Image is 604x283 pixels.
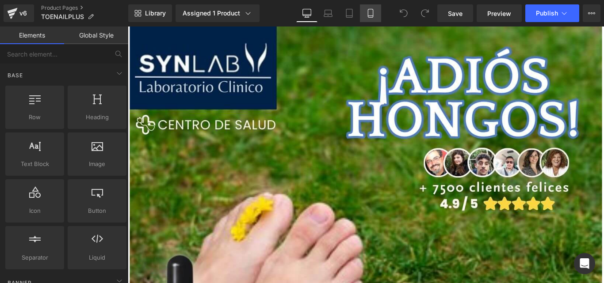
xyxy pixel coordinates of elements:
div: Open Intercom Messenger [574,253,595,274]
span: Text Block [8,159,61,169]
a: Mobile [360,4,381,22]
a: Global Style [64,26,128,44]
span: Row [8,113,61,122]
button: Publish [525,4,579,22]
a: Tablet [339,4,360,22]
a: Laptop [317,4,339,22]
div: v6 [18,8,29,19]
span: Base [7,71,24,79]
span: Icon [8,206,61,215]
span: Button [70,206,124,215]
span: Preview [487,9,511,18]
a: Preview [477,4,522,22]
button: More [583,4,600,22]
span: Save [448,9,463,18]
a: Product Pages [41,4,128,11]
div: Assigned 1 Product [183,9,252,18]
a: v6 [4,4,34,22]
span: Publish [536,10,558,17]
button: Undo [395,4,413,22]
a: Desktop [296,4,317,22]
button: Redo [416,4,434,22]
span: Library [145,9,166,17]
span: Heading [70,113,124,122]
span: TOENAILPLUS [41,13,84,20]
span: Image [70,159,124,169]
span: Separator [8,253,61,262]
a: New Library [128,4,172,22]
span: Liquid [70,253,124,262]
